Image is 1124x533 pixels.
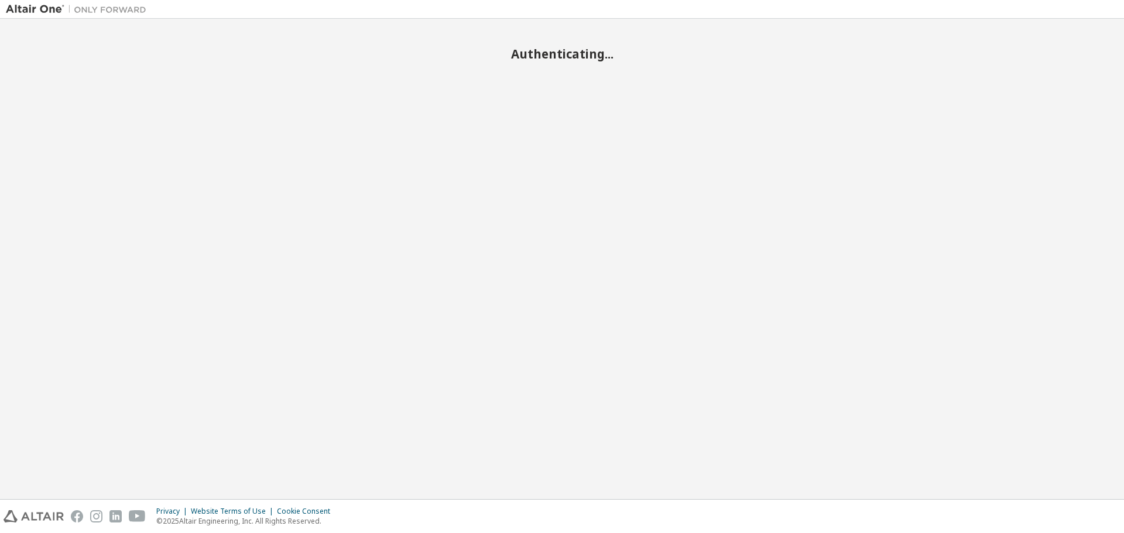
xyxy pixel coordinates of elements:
img: altair_logo.svg [4,510,64,522]
img: facebook.svg [71,510,83,522]
div: Cookie Consent [277,507,337,516]
img: Altair One [6,4,152,15]
img: instagram.svg [90,510,102,522]
img: youtube.svg [129,510,146,522]
img: linkedin.svg [109,510,122,522]
p: © 2025 Altair Engineering, Inc. All Rights Reserved. [156,516,337,526]
div: Website Terms of Use [191,507,277,516]
h2: Authenticating... [6,46,1118,61]
div: Privacy [156,507,191,516]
